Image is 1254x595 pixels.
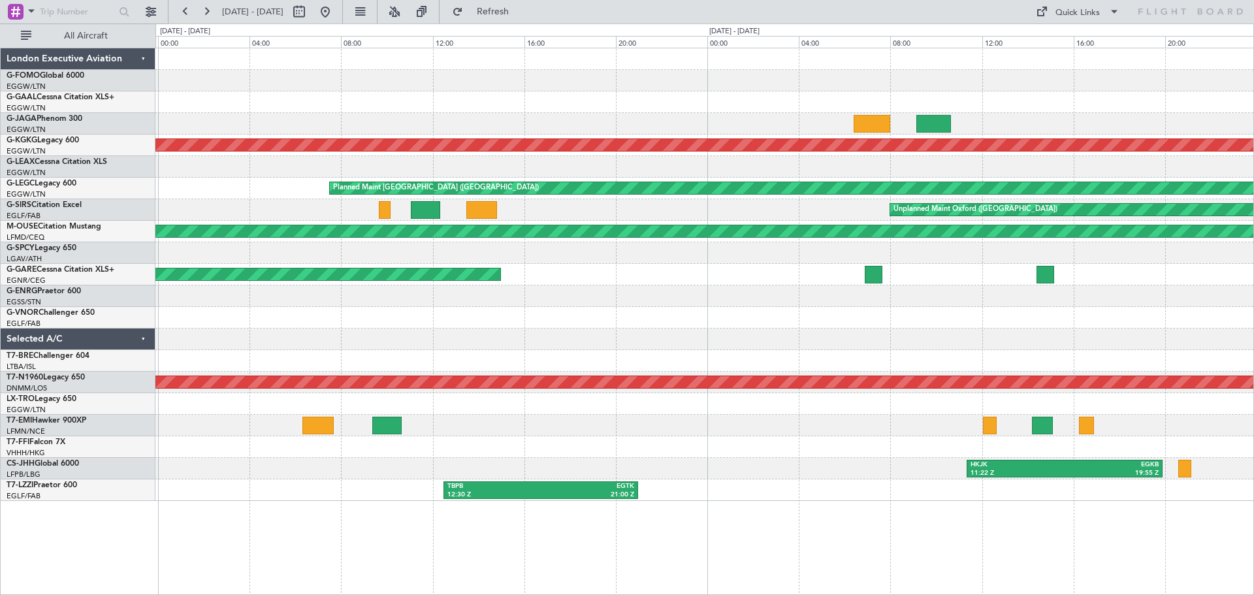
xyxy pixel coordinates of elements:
[7,362,36,372] a: LTBA/ISL
[158,36,249,48] div: 00:00
[7,146,46,156] a: EGGW/LTN
[7,287,81,295] a: G-ENRGPraetor 600
[7,438,65,446] a: T7-FFIFalcon 7X
[7,460,35,468] span: CS-JHH
[34,31,138,40] span: All Aircraft
[466,7,521,16] span: Refresh
[7,417,86,425] a: T7-EMIHawker 900XP
[1065,469,1159,478] div: 19:55 Z
[7,201,82,209] a: G-SIRSCitation Excel
[982,36,1074,48] div: 12:00
[709,26,760,37] div: [DATE] - [DATE]
[7,189,46,199] a: EGGW/LTN
[447,490,541,500] div: 12:30 Z
[7,460,79,468] a: CS-JHHGlobal 6000
[446,1,524,22] button: Refresh
[524,36,616,48] div: 16:00
[7,374,85,381] a: T7-N1960Legacy 650
[7,137,37,144] span: G-KGKG
[1055,7,1100,20] div: Quick Links
[7,470,40,479] a: LFPB/LBG
[7,395,76,403] a: LX-TROLegacy 650
[7,309,95,317] a: G-VNORChallenger 650
[7,438,29,446] span: T7-FFI
[7,223,101,231] a: M-OUSECitation Mustang
[7,168,46,178] a: EGGW/LTN
[7,309,39,317] span: G-VNOR
[7,266,37,274] span: G-GARE
[7,383,47,393] a: DNMM/LOS
[7,93,114,101] a: G-GAALCessna Citation XLS+
[7,297,41,307] a: EGSS/STN
[433,36,524,48] div: 12:00
[7,180,76,187] a: G-LEGCLegacy 600
[160,26,210,37] div: [DATE] - [DATE]
[7,103,46,113] a: EGGW/LTN
[40,2,115,22] input: Trip Number
[7,417,32,425] span: T7-EMI
[971,460,1065,470] div: HKJK
[7,448,45,458] a: VHHH/HKG
[7,405,46,415] a: EGGW/LTN
[7,426,45,436] a: LFMN/NCE
[7,395,35,403] span: LX-TRO
[799,36,890,48] div: 04:00
[7,72,40,80] span: G-FOMO
[7,491,40,501] a: EGLF/FAB
[7,233,44,242] a: LFMD/CEQ
[7,93,37,101] span: G-GAAL
[7,82,46,91] a: EGGW/LTN
[7,180,35,187] span: G-LEGC
[7,72,84,80] a: G-FOMOGlobal 6000
[7,244,35,252] span: G-SPCY
[893,200,1057,219] div: Unplanned Maint Oxford ([GEOGRAPHIC_DATA])
[7,276,46,285] a: EGNR/CEG
[7,266,114,274] a: G-GARECessna Citation XLS+
[14,25,142,46] button: All Aircraft
[7,125,46,135] a: EGGW/LTN
[7,244,76,252] a: G-SPCYLegacy 650
[7,374,43,381] span: T7-N1960
[7,158,35,166] span: G-LEAX
[7,115,37,123] span: G-JAGA
[341,36,432,48] div: 08:00
[1029,1,1126,22] button: Quick Links
[890,36,982,48] div: 08:00
[707,36,799,48] div: 00:00
[1074,36,1165,48] div: 16:00
[249,36,341,48] div: 04:00
[541,482,634,491] div: EGTK
[7,254,42,264] a: LGAV/ATH
[7,352,33,360] span: T7-BRE
[333,178,539,198] div: Planned Maint [GEOGRAPHIC_DATA] ([GEOGRAPHIC_DATA])
[7,319,40,329] a: EGLF/FAB
[7,211,40,221] a: EGLF/FAB
[7,223,38,231] span: M-OUSE
[541,490,634,500] div: 21:00 Z
[7,352,89,360] a: T7-BREChallenger 604
[7,137,79,144] a: G-KGKGLegacy 600
[7,158,107,166] a: G-LEAXCessna Citation XLS
[7,481,33,489] span: T7-LZZI
[7,201,31,209] span: G-SIRS
[616,36,707,48] div: 20:00
[447,482,541,491] div: TBPB
[222,6,283,18] span: [DATE] - [DATE]
[7,287,37,295] span: G-ENRG
[971,469,1065,478] div: 11:22 Z
[7,115,82,123] a: G-JAGAPhenom 300
[1065,460,1159,470] div: EGKB
[7,481,77,489] a: T7-LZZIPraetor 600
